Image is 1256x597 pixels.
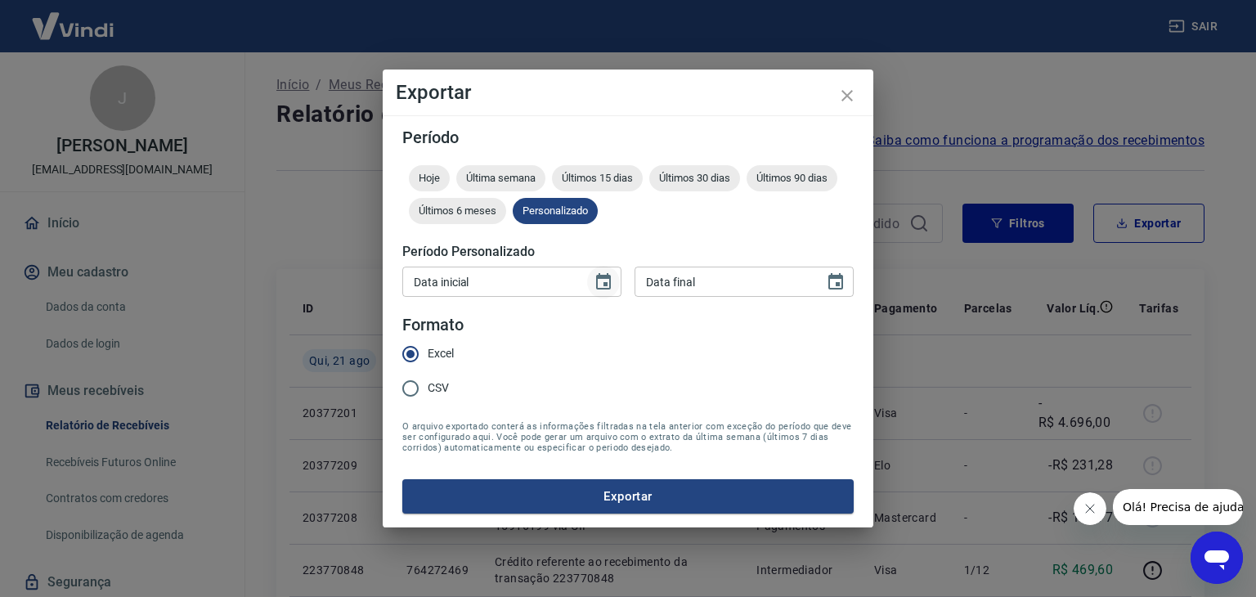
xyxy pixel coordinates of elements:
span: Excel [428,345,454,362]
div: Últimos 15 dias [552,165,643,191]
div: Personalizado [513,198,598,224]
span: Últimos 90 dias [747,172,837,184]
div: Hoje [409,165,450,191]
span: Hoje [409,172,450,184]
button: Choose date [587,266,620,298]
h5: Período Personalizado [402,244,854,260]
button: Choose date [819,266,852,298]
span: Última semana [456,172,545,184]
iframe: Mensagem da empresa [1113,489,1243,525]
legend: Formato [402,313,464,337]
iframe: Botão para abrir a janela de mensagens [1191,532,1243,584]
div: Últimos 90 dias [747,165,837,191]
h5: Período [402,129,854,146]
span: Olá! Precisa de ajuda? [10,11,137,25]
div: Últimos 6 meses [409,198,506,224]
span: O arquivo exportado conterá as informações filtradas na tela anterior com exceção do período que ... [402,421,854,453]
span: Últimos 30 dias [649,172,740,184]
input: DD/MM/YYYY [402,267,581,297]
div: Última semana [456,165,545,191]
span: CSV [428,379,449,397]
button: close [828,76,867,115]
span: Últimos 6 meses [409,204,506,217]
input: DD/MM/YYYY [635,267,813,297]
h4: Exportar [396,83,860,102]
iframe: Fechar mensagem [1074,492,1106,525]
button: Exportar [402,479,854,514]
span: Personalizado [513,204,598,217]
span: Últimos 15 dias [552,172,643,184]
div: Últimos 30 dias [649,165,740,191]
